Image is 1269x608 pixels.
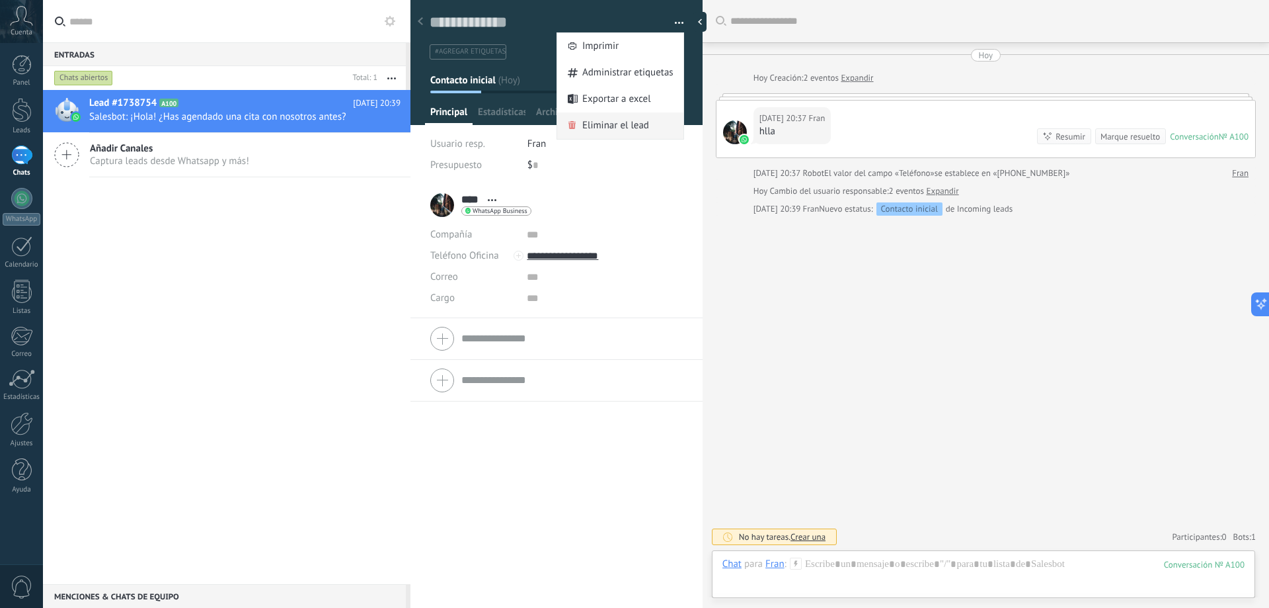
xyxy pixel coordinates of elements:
div: Contacto inicial [876,202,942,216]
span: Cargo [430,293,455,303]
div: Calendario [3,261,41,269]
div: Ayuda [3,486,41,494]
span: Presupuesto [430,159,482,171]
span: Usuario resp. [430,138,485,150]
div: Presupuesto [430,155,518,176]
a: Exportar a excel [557,86,683,112]
span: 2 eventos [803,71,838,85]
span: Imprimir [582,33,619,60]
span: Nuevo estatus: [819,202,872,216]
div: Ocultar [693,12,707,32]
div: Hoy [753,185,770,198]
span: [DATE] 20:39 [353,97,401,110]
div: Conversación [1170,131,1219,142]
span: Robot [803,167,824,179]
div: Total: 1 [348,71,377,85]
div: [DATE] 20:37 [759,112,809,125]
div: Compañía [430,224,517,245]
div: 100 [1164,559,1245,570]
div: Listas [3,307,41,316]
a: Expandir [841,71,873,85]
span: Exportar a excel [582,86,651,112]
button: Más [377,66,406,90]
div: de Incoming leads [819,202,1013,216]
div: hlla [759,125,826,138]
span: Añadir Canales [90,142,249,155]
span: 2 eventos [889,185,924,198]
button: Teléfono Oficina [430,245,499,267]
div: No hay tareas. [739,531,826,543]
span: para [744,558,763,571]
div: Usuario resp. [430,134,518,155]
span: : [785,558,787,571]
a: Expandir [927,185,959,198]
div: Panel [3,79,41,87]
div: Chats abiertos [54,70,113,86]
div: Menciones & Chats de equipo [43,584,406,608]
span: Crear una [790,531,826,543]
div: № A100 [1219,131,1249,142]
span: Archivos [536,106,572,125]
span: Fran [527,138,547,150]
div: Ajustes [3,439,41,448]
span: Estadísticas [478,106,525,125]
a: Participantes:0 [1172,531,1226,543]
span: Correo [430,271,458,283]
div: Cambio del usuario responsable: [753,185,959,198]
span: Cuenta [11,28,32,37]
div: Chats [3,169,41,177]
span: se establece en «[PHONE_NUMBER]» [935,167,1070,180]
div: Entradas [43,42,406,66]
div: [DATE] 20:37 [753,167,803,180]
span: Bots: [1233,531,1256,543]
span: Captura leads desde Whatsapp y más! [90,155,249,167]
span: #agregar etiquetas [435,47,506,56]
span: El valor del campo «Teléfono» [824,167,935,180]
div: $ [527,155,683,176]
span: Fran [809,112,826,125]
span: Eliminar el lead [582,112,649,139]
span: Teléfono Oficina [430,249,499,262]
button: Correo [430,267,458,288]
span: Fran [723,120,747,144]
div: Marque resuelto [1100,130,1160,143]
div: [DATE] 20:39 [753,202,803,216]
div: WhatsApp [3,213,40,226]
div: Estadísticas [3,393,41,402]
span: Lead #1738754 [89,97,157,110]
div: Creación: [753,71,874,85]
div: Resumir [1056,130,1085,143]
span: 0 [1222,531,1227,543]
img: waba.svg [740,135,749,144]
div: Cargo [430,288,517,309]
img: waba.svg [71,112,81,122]
div: Leads [3,126,41,135]
a: Lead #1738754 A100 [DATE] 20:39 Salesbot: ¡Hola! ¿Has agendado una cita con nosotros antes? [43,90,410,132]
span: WhatsApp Business [473,208,527,214]
div: Hoy [753,71,770,85]
span: Principal [430,106,467,125]
div: Correo [3,350,41,359]
span: Salesbot: ¡Hola! ¿Has agendado una cita con nosotros antes? [89,110,375,123]
span: A100 [159,99,178,107]
div: Hoy [979,49,993,62]
div: Fran [765,558,785,570]
a: Fran [1232,167,1249,180]
span: Administrar etiquetas [582,60,673,86]
span: Fran [803,203,820,214]
span: 1 [1251,531,1256,543]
